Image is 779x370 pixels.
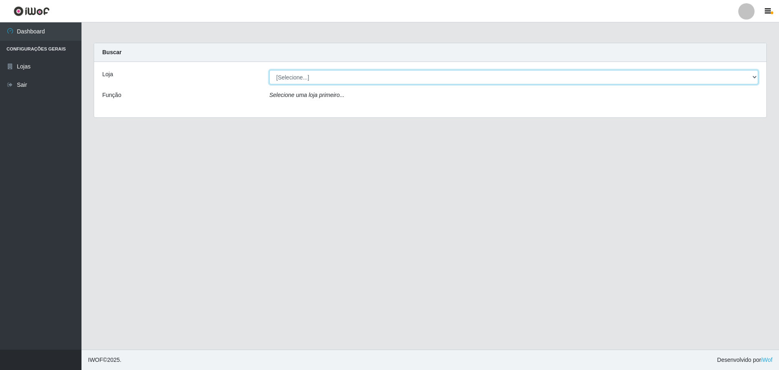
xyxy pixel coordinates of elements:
label: Loja [102,70,113,79]
span: © 2025 . [88,356,121,364]
a: iWof [761,357,772,363]
i: Selecione uma loja primeiro... [269,92,344,98]
img: CoreUI Logo [13,6,50,16]
label: Função [102,91,121,99]
span: IWOF [88,357,103,363]
span: Desenvolvido por [717,356,772,364]
strong: Buscar [102,49,121,55]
